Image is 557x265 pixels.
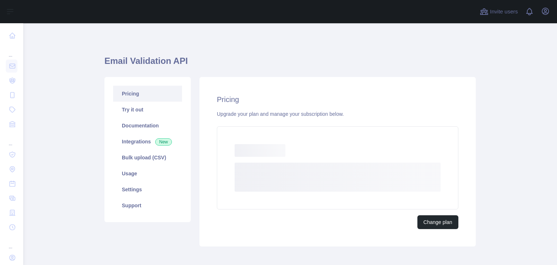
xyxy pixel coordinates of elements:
[113,197,182,213] a: Support
[217,110,458,118] div: Upgrade your plan and manage your subscription below.
[113,118,182,134] a: Documentation
[6,132,17,147] div: ...
[104,55,476,73] h1: Email Validation API
[113,134,182,150] a: Integrations New
[478,6,519,17] button: Invite users
[113,182,182,197] a: Settings
[417,215,458,229] button: Change plan
[155,138,172,146] span: New
[113,86,182,102] a: Pricing
[217,94,458,105] h2: Pricing
[113,150,182,166] a: Bulk upload (CSV)
[490,8,518,16] span: Invite users
[113,166,182,182] a: Usage
[6,44,17,58] div: ...
[113,102,182,118] a: Try it out
[6,235,17,250] div: ...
